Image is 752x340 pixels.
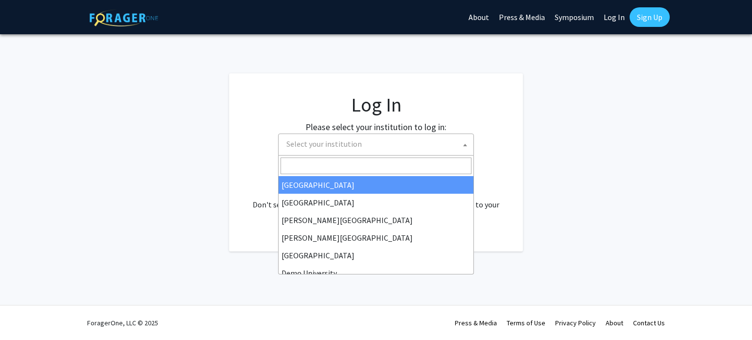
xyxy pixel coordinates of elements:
li: [GEOGRAPHIC_DATA] [279,247,473,264]
img: ForagerOne Logo [90,9,158,26]
h1: Log In [249,93,503,116]
li: [GEOGRAPHIC_DATA] [279,176,473,194]
li: [PERSON_NAME][GEOGRAPHIC_DATA] [279,229,473,247]
a: Contact Us [633,318,665,327]
label: Please select your institution to log in: [305,120,446,134]
div: No account? . Don't see your institution? about bringing ForagerOne to your institution. [249,175,503,222]
a: About [606,318,623,327]
li: [PERSON_NAME][GEOGRAPHIC_DATA] [279,211,473,229]
span: Select your institution [278,134,474,156]
a: Sign Up [630,7,670,27]
span: Select your institution [282,134,473,154]
li: Demo University [279,264,473,282]
a: Privacy Policy [555,318,596,327]
a: Press & Media [455,318,497,327]
li: [GEOGRAPHIC_DATA] [279,194,473,211]
a: Terms of Use [507,318,545,327]
input: Search [281,158,471,174]
div: ForagerOne, LLC © 2025 [87,306,158,340]
span: Select your institution [286,139,362,149]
